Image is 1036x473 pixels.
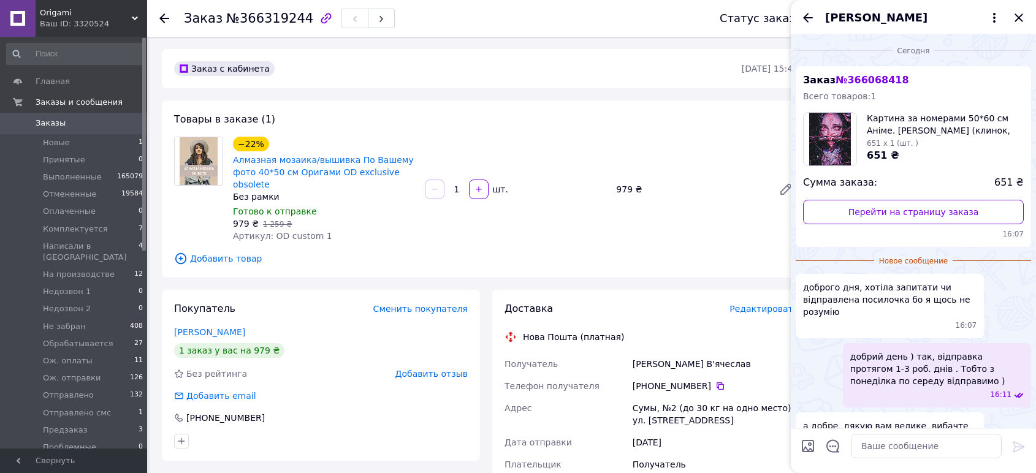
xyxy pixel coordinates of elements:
[43,321,86,332] span: Не забран
[233,206,317,216] span: Готово к отправке
[233,137,269,151] div: −22%
[43,425,88,436] span: Предзаказ
[43,373,101,384] span: Ож. отправки
[43,206,96,217] span: Оплаченные
[742,64,798,74] time: [DATE] 15:45
[505,403,531,413] span: Адрес
[139,303,143,314] span: 0
[36,118,66,129] span: Заказы
[139,137,143,148] span: 1
[825,438,841,454] button: Открыть шаблоны ответов
[185,412,266,424] div: [PHONE_NUMBER]
[43,154,85,165] span: Принятые
[803,420,977,444] span: а добре, дякую вам велике, вибачте що потурбувала, гарного вам дня❤️
[630,353,801,375] div: [PERSON_NAME] В'ячеслав
[867,149,899,161] span: 651 ₴
[43,338,113,349] span: Обрабатывается
[174,61,275,76] div: Заказ с кабинета
[174,252,798,265] span: Добавить товар
[43,355,93,366] span: Ож. оплаты
[43,442,96,453] span: Проблемные
[994,176,1024,190] span: 651 ₴
[505,437,572,447] span: Дата отправки
[6,43,144,65] input: Поиск
[874,256,953,267] span: Новое сообщение
[180,137,218,185] img: Алмазная мозаика/вышивка По Вашему фото 40*50 см Оригами OD exclusive obsolete
[796,44,1031,56] div: 12.10.2025
[184,11,223,26] span: Заказ
[43,224,107,235] span: Комплектуется
[134,355,143,366] span: 11
[809,113,851,165] img: 6325547941_w160_h160_kartina-za-nomerami.jpg
[720,12,802,25] div: Статус заказа
[134,269,143,280] span: 12
[226,11,313,26] span: №366319244
[130,390,143,401] span: 132
[233,191,415,203] div: Без рамки
[43,286,91,297] span: Недозвон 1
[174,327,245,337] a: [PERSON_NAME]
[803,281,977,318] span: доброго дня, хотіла запитати чи відправлена посилочка бо я щось не розумію
[130,321,143,332] span: 408
[825,10,1002,26] button: [PERSON_NAME]
[174,303,235,314] span: Покупатель
[130,373,143,384] span: 126
[139,206,143,217] span: 0
[630,397,801,431] div: Сумы, №2 (до 30 кг на одно место): ул. [STREET_ADDRESS]
[233,231,332,241] span: Артикул: OD custom 1
[803,91,876,101] span: Всего товаров: 1
[490,183,509,195] div: шт.
[139,154,143,165] span: 0
[43,241,139,263] span: Написали в [GEOGRAPHIC_DATA]
[159,12,169,25] div: Вернуться назад
[139,286,143,297] span: 0
[611,181,769,198] div: 979 ₴
[505,381,600,391] span: Телефон получателя
[43,137,70,148] span: Новые
[117,172,143,183] span: 165079
[520,331,627,343] div: Нова Пошта (платная)
[505,460,562,469] span: Плательщик
[233,155,414,189] a: Алмазная мозаика/вышивка По Вашему фото 40*50 см Оригами OD exclusive obsolete
[40,7,132,18] span: Origami
[867,112,1024,137] span: Картина за номерами 50*60 см Аніме. [PERSON_NAME] (клинок, що розсікає демонів) Орігамі LW 31519 ...
[774,177,798,202] a: Редактировать
[867,139,918,148] span: 651 x 1 (шт. )
[139,241,143,263] span: 4
[893,46,935,56] span: Сегодня
[43,390,94,401] span: Отправлено
[803,176,877,190] span: Сумма заказа:
[174,113,275,125] span: Товары в заказе (1)
[173,390,257,402] div: Добавить email
[803,74,909,86] span: Заказ
[633,380,798,392] div: [PHONE_NUMBER]
[1011,10,1026,25] button: Закрыть
[139,224,143,235] span: 7
[395,369,468,379] span: Добавить отзыв
[43,172,102,183] span: Выполненные
[836,74,908,86] span: № 366068418
[40,18,147,29] div: Ваш ID: 3320524
[36,97,123,108] span: Заказы и сообщения
[43,189,96,200] span: Отмененные
[956,320,977,331] span: 16:07 12.10.2025
[630,431,801,453] div: [DATE]
[121,189,143,200] span: 19584
[729,304,798,314] span: Редактировать
[186,369,247,379] span: Без рейтинга
[139,407,143,418] span: 1
[263,220,292,229] span: 1 259 ₴
[36,76,70,87] span: Главная
[505,359,558,369] span: Получатель
[134,338,143,349] span: 27
[233,219,259,229] span: 979 ₴
[803,200,1024,224] a: Перейти на страницу заказа
[139,425,143,436] span: 3
[801,10,815,25] button: Назад
[850,350,1024,387] span: добрий день ) так, відправка протягом 1-3 роб. днів . Тобто з понеділка по середу відправимо )
[825,10,927,26] span: [PERSON_NAME]
[185,390,257,402] div: Добавить email
[43,269,115,280] span: На производстве
[43,407,111,418] span: Отправлено смс
[139,442,143,453] span: 0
